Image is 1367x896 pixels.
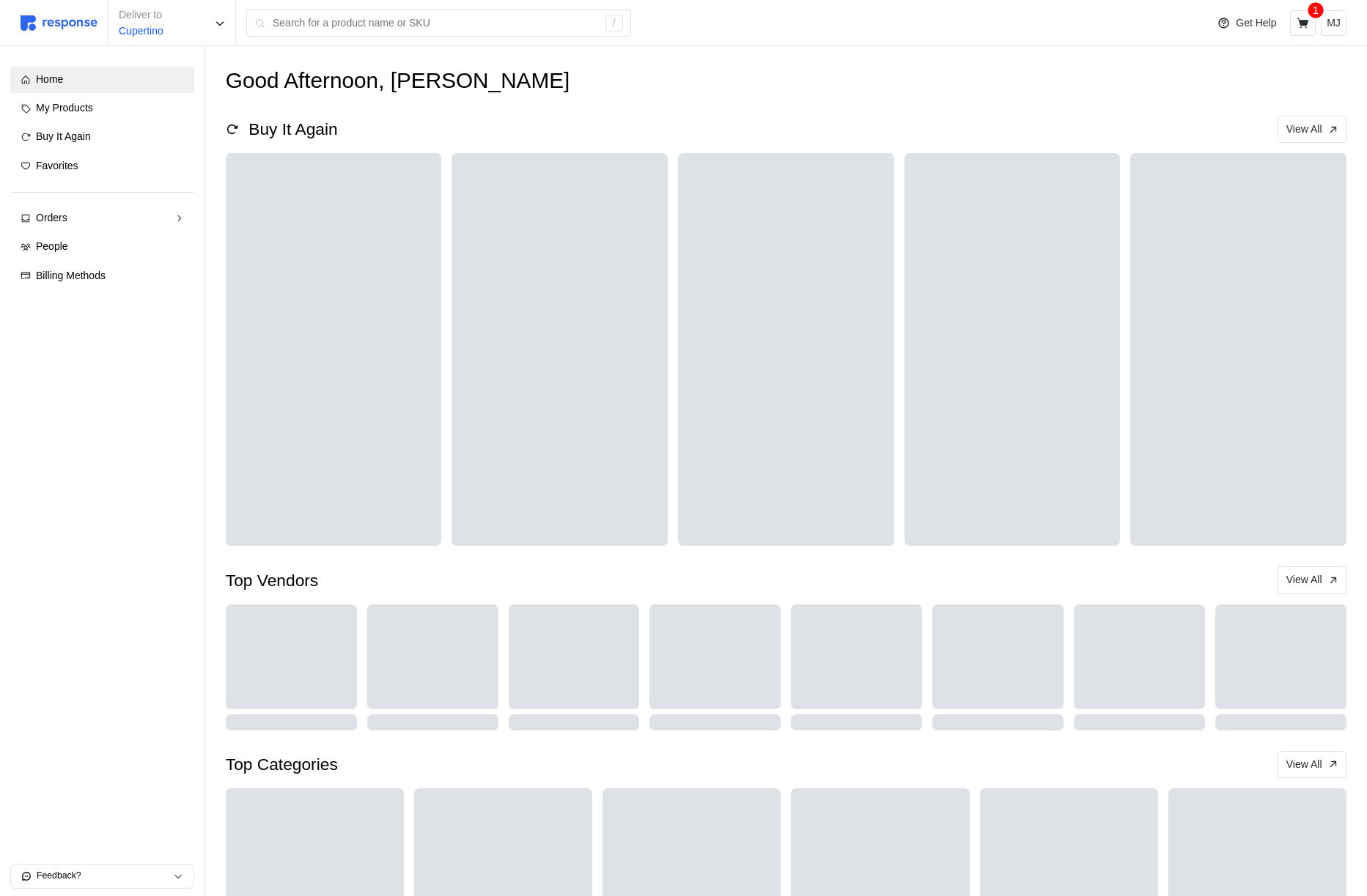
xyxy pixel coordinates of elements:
[36,210,169,226] div: Orders
[605,15,623,32] div: /
[226,67,570,95] h1: Good Afternoon, [PERSON_NAME]
[10,205,194,232] a: Orders
[1286,757,1322,773] p: View All
[36,130,91,142] span: Buy It Again
[36,73,63,85] span: Home
[36,240,68,252] span: People
[1236,15,1276,32] p: Get Help
[273,10,597,37] input: Search for a product name or SKU
[10,153,194,179] a: Favorites
[21,15,97,31] img: svg%3e
[1278,566,1346,594] button: View All
[1278,751,1346,779] button: View All
[1209,10,1285,37] button: Get Help
[1278,116,1346,144] button: View All
[36,102,93,114] span: My Products
[10,124,194,150] a: Buy It Again
[10,95,194,122] a: My Products
[1321,10,1346,36] button: MJ
[1286,572,1322,588] p: View All
[11,864,194,888] button: Feedback?
[10,263,194,289] a: Billing Methods
[119,23,163,40] p: Cupertino
[226,569,318,592] h2: Top Vendors
[10,67,194,93] a: Home
[248,118,337,141] h2: Buy It Again
[226,753,338,776] h2: Top Categories
[36,270,106,281] span: Billing Methods
[1313,2,1319,18] p: 1
[36,160,78,171] span: Favorites
[119,7,163,23] p: Deliver to
[1327,15,1341,32] p: MJ
[1286,122,1322,138] p: View All
[10,234,194,260] a: People
[37,870,173,883] p: Feedback?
